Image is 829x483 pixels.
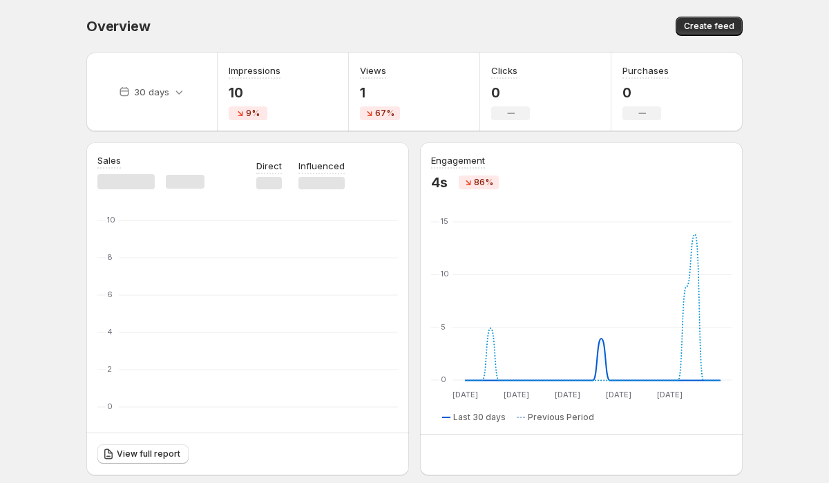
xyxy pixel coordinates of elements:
p: 30 days [134,85,169,99]
h3: Clicks [491,64,517,77]
span: 67% [375,108,394,119]
text: [DATE] [657,390,683,399]
p: Direct [256,159,282,173]
text: [DATE] [504,390,529,399]
text: 8 [107,252,113,262]
text: 5 [441,322,446,332]
text: 0 [107,401,113,411]
text: 15 [441,216,448,226]
span: Last 30 days [453,412,506,423]
span: Create feed [684,21,734,32]
p: 4s [431,174,448,191]
text: 10 [441,269,449,278]
text: 0 [441,375,446,384]
h3: Engagement [431,153,485,167]
span: View full report [117,448,180,460]
p: Influenced [298,159,345,173]
p: 0 [491,84,530,101]
span: 9% [246,108,260,119]
text: 6 [107,290,113,299]
text: 4 [107,327,113,337]
span: 86% [474,177,493,188]
text: 10 [107,215,115,225]
p: 0 [622,84,669,101]
h3: Sales [97,153,121,167]
p: 1 [360,84,400,101]
text: 2 [107,364,112,374]
span: Previous Period [528,412,594,423]
h3: Purchases [622,64,669,77]
button: Create feed [676,17,743,36]
text: [DATE] [606,390,631,399]
text: [DATE] [555,390,580,399]
span: Overview [86,18,150,35]
a: View full report [97,444,189,464]
text: [DATE] [452,390,478,399]
h3: Impressions [229,64,280,77]
h3: Views [360,64,386,77]
p: 10 [229,84,280,101]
